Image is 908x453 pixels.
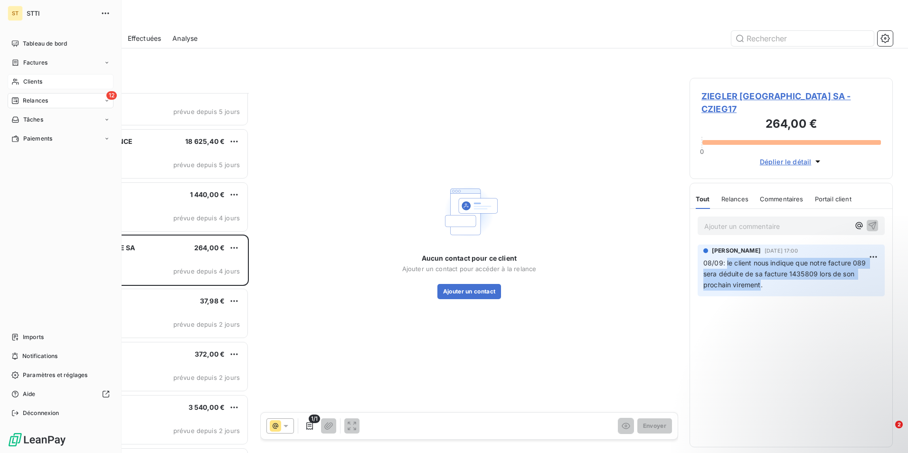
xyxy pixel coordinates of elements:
span: Paramètres et réglages [23,371,87,379]
span: Paiements [23,134,52,143]
span: Tout [696,195,710,203]
span: STTI [27,9,95,17]
span: Aide [23,390,36,398]
span: [PERSON_NAME] [712,246,761,255]
span: prévue depuis 5 jours [173,161,240,169]
span: Déplier le détail [760,157,812,167]
span: Commentaires [760,195,804,203]
span: 08/09: le client nous indique que notre facture 089 sera déduite de sa facture 1435809 lors de so... [703,259,868,289]
h3: 264,00 € [701,115,881,134]
iframe: Intercom live chat [876,421,899,444]
span: Effectuées [128,34,161,43]
span: 37,98 € [200,297,225,305]
span: prévue depuis 4 jours [173,214,240,222]
button: Envoyer [637,418,672,434]
span: Analyse [172,34,198,43]
a: Aide [8,387,113,402]
span: Relances [721,195,748,203]
span: Déconnexion [23,409,59,417]
span: prévue depuis 2 jours [173,427,240,434]
span: Imports [23,333,44,341]
span: 12 [106,91,117,100]
span: Relances [23,96,48,105]
span: 372,00 € [195,350,225,358]
span: 264,00 € [194,244,225,252]
span: Clients [23,77,42,86]
span: 1 440,00 € [190,190,225,198]
span: Notifications [22,352,57,360]
button: Déplier le détail [757,156,826,167]
span: Tableau de bord [23,39,67,48]
span: [DATE] 17:00 [765,248,798,254]
button: Ajouter un contact [437,284,501,299]
span: 0 [700,148,704,155]
div: ST [8,6,23,21]
img: Empty state [439,181,500,242]
span: prévue depuis 2 jours [173,321,240,328]
span: Aucun contact pour ce client [422,254,517,263]
span: Tâches [23,115,43,124]
span: 2 [895,421,903,428]
span: prévue depuis 4 jours [173,267,240,275]
span: prévue depuis 2 jours [173,374,240,381]
span: 18 625,40 € [185,137,225,145]
span: 1/1 [309,415,320,423]
input: Rechercher [731,31,874,46]
iframe: Intercom notifications message [718,361,908,427]
span: Factures [23,58,47,67]
img: Logo LeanPay [8,432,66,447]
span: Portail client [815,195,851,203]
span: Ajouter un contact pour accéder à la relance [402,265,537,273]
span: 3 540,00 € [189,403,225,411]
span: prévue depuis 5 jours [173,108,240,115]
div: grid [46,93,249,453]
span: ZIEGLER [GEOGRAPHIC_DATA] SA - CZIEG17 [701,90,881,115]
